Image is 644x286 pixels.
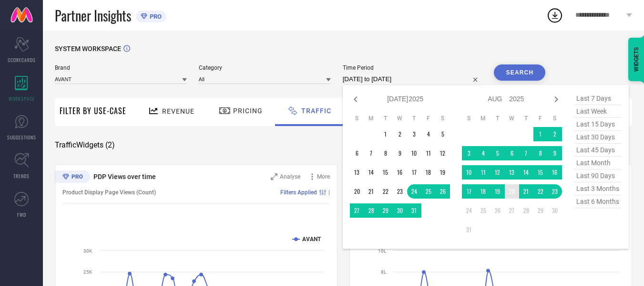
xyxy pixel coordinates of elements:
th: Thursday [407,115,421,122]
span: Product Display Page Views (Count) [62,189,156,196]
td: Wed Aug 20 2025 [505,184,519,199]
td: Sun Jul 13 2025 [350,165,364,180]
td: Sat Aug 16 2025 [548,165,562,180]
span: FWD [17,211,26,218]
td: Sun Aug 17 2025 [462,184,476,199]
td: Mon Aug 04 2025 [476,146,491,160]
span: SYSTEM WORKSPACE [55,45,121,53]
td: Wed Aug 27 2025 [505,203,519,218]
td: Thu Jul 10 2025 [407,146,421,160]
td: Mon Jul 28 2025 [364,203,378,218]
th: Friday [421,115,436,122]
span: last week [574,105,622,118]
td: Wed Aug 13 2025 [505,165,519,180]
td: Tue Aug 26 2025 [491,203,505,218]
td: Fri Jul 25 2025 [421,184,436,199]
td: Tue Jul 01 2025 [378,127,393,141]
span: last 90 days [574,169,622,182]
td: Fri Aug 29 2025 [533,203,548,218]
td: Thu Aug 14 2025 [519,165,533,180]
div: Next month [551,94,562,105]
td: Sat Aug 02 2025 [548,127,562,141]
td: Fri Aug 08 2025 [533,146,548,160]
span: SUGGESTIONS [7,134,36,141]
span: last 7 days [574,92,622,105]
th: Friday [533,115,548,122]
span: Revenue [162,107,194,115]
th: Tuesday [491,115,505,122]
div: Open download list [546,7,563,24]
span: Filters Applied [280,189,317,196]
td: Sat Aug 09 2025 [548,146,562,160]
td: Mon Jul 21 2025 [364,184,378,199]
td: Fri Jul 18 2025 [421,165,436,180]
span: last 45 days [574,144,622,157]
td: Thu Aug 07 2025 [519,146,533,160]
td: Sat Jul 26 2025 [436,184,450,199]
td: Sun Aug 31 2025 [462,222,476,237]
text: 30K [83,248,92,254]
td: Tue Aug 05 2025 [491,146,505,160]
span: WORKSPACE [9,95,35,102]
span: PDP Views over time [93,173,156,180]
th: Monday [364,115,378,122]
td: Sat Jul 05 2025 [436,127,450,141]
th: Monday [476,115,491,122]
td: Sun Jul 27 2025 [350,203,364,218]
span: last 30 days [574,131,622,144]
span: Pricing [233,107,263,115]
td: Tue Jul 08 2025 [378,146,393,160]
td: Wed Jul 16 2025 [393,165,407,180]
span: last month [574,157,622,169]
span: More [317,173,330,180]
td: Wed Aug 06 2025 [505,146,519,160]
td: Thu Aug 28 2025 [519,203,533,218]
span: Brand [55,64,187,71]
text: 25K [83,269,92,275]
div: Premium [55,170,90,185]
span: PRO [147,13,162,20]
td: Tue Jul 29 2025 [378,203,393,218]
span: Filter By Use-Case [60,105,126,117]
span: Time Period [343,64,482,71]
td: Wed Jul 30 2025 [393,203,407,218]
span: SCORECARDS [8,56,36,64]
td: Tue Jul 15 2025 [378,165,393,180]
th: Sunday [350,115,364,122]
span: | [328,189,330,196]
td: Wed Jul 09 2025 [393,146,407,160]
button: Search [494,64,545,81]
span: Category [199,64,331,71]
td: Mon Aug 11 2025 [476,165,491,180]
th: Wednesday [393,115,407,122]
td: Fri Aug 22 2025 [533,184,548,199]
td: Sat Aug 30 2025 [548,203,562,218]
span: Partner Insights [55,6,131,25]
td: Sat Jul 19 2025 [436,165,450,180]
td: Sun Jul 20 2025 [350,184,364,199]
th: Sunday [462,115,476,122]
td: Thu Jul 24 2025 [407,184,421,199]
svg: Zoom [271,173,277,180]
td: Sun Aug 24 2025 [462,203,476,218]
span: last 15 days [574,118,622,131]
td: Tue Aug 12 2025 [491,165,505,180]
td: Thu Jul 03 2025 [407,127,421,141]
td: Wed Jul 02 2025 [393,127,407,141]
td: Fri Aug 15 2025 [533,165,548,180]
th: Tuesday [378,115,393,122]
td: Tue Jul 22 2025 [378,184,393,199]
span: last 6 months [574,195,622,208]
input: Select time period [343,74,482,85]
span: TRENDS [13,172,30,180]
td: Sun Aug 10 2025 [462,165,476,180]
td: Fri Aug 01 2025 [533,127,548,141]
span: last 3 months [574,182,622,195]
td: Fri Jul 11 2025 [421,146,436,160]
text: 8L [381,269,387,275]
td: Tue Aug 19 2025 [491,184,505,199]
span: Traffic [301,107,331,115]
th: Saturday [548,115,562,122]
td: Sat Jul 12 2025 [436,146,450,160]
td: Mon Jul 07 2025 [364,146,378,160]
